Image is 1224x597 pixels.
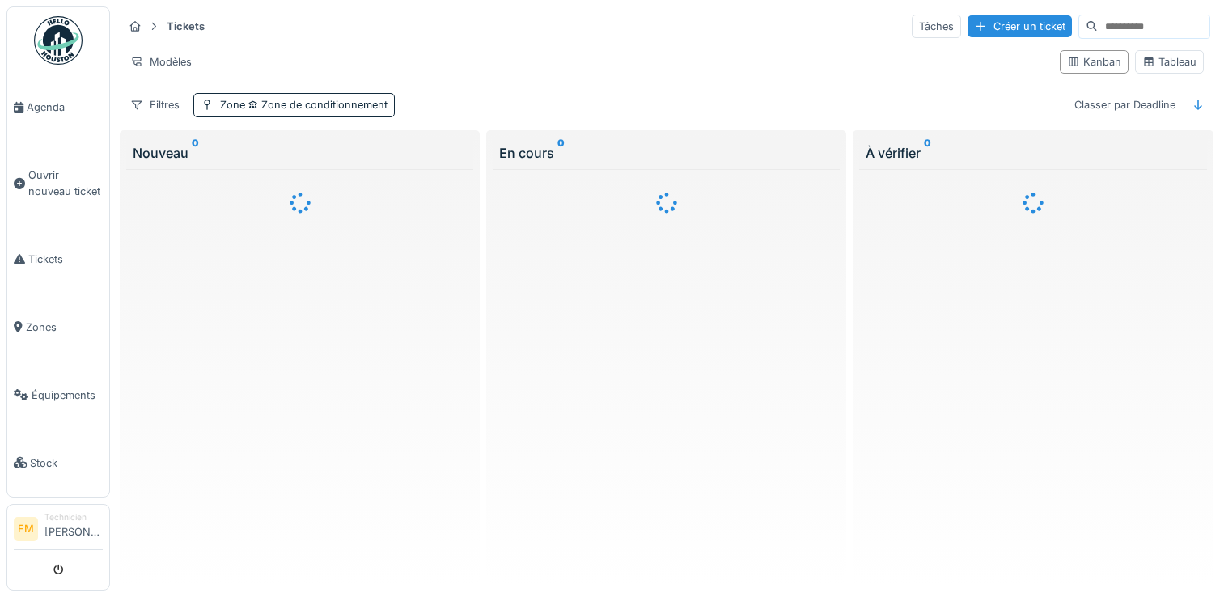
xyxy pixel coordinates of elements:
[1067,54,1121,70] div: Kanban
[866,143,1200,163] div: À vérifier
[28,252,103,267] span: Tickets
[7,361,109,429] a: Équipements
[123,93,187,116] div: Filtres
[28,167,103,198] span: Ouvrir nouveau ticket
[245,99,388,111] span: Zone de conditionnement
[7,74,109,142] a: Agenda
[220,97,388,112] div: Zone
[7,142,109,225] a: Ouvrir nouveau ticket
[44,511,103,523] div: Technicien
[30,455,103,471] span: Stock
[924,143,931,163] sup: 0
[27,99,103,115] span: Agenda
[44,511,103,546] li: [PERSON_NAME]
[499,143,833,163] div: En cours
[133,143,467,163] div: Nouveau
[26,320,103,335] span: Zones
[968,15,1072,37] div: Créer un ticket
[123,50,199,74] div: Modèles
[1067,93,1183,116] div: Classer par Deadline
[14,517,38,541] li: FM
[7,293,109,361] a: Zones
[557,143,565,163] sup: 0
[1142,54,1196,70] div: Tableau
[7,225,109,293] a: Tickets
[160,19,211,34] strong: Tickets
[912,15,961,38] div: Tâches
[192,143,199,163] sup: 0
[14,511,103,550] a: FM Technicien[PERSON_NAME]
[7,429,109,497] a: Stock
[34,16,83,65] img: Badge_color-CXgf-gQk.svg
[32,387,103,403] span: Équipements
